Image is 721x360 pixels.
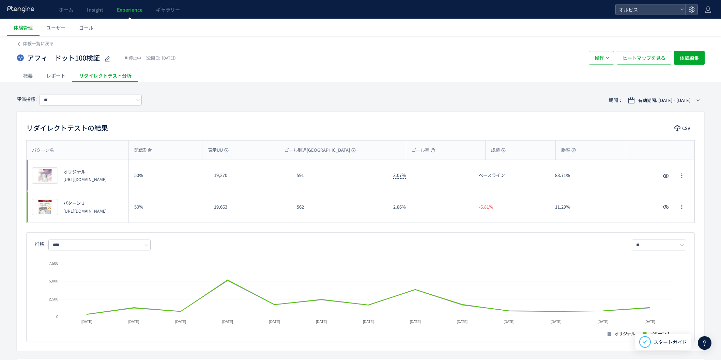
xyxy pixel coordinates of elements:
span: ベースライン [479,172,505,179]
span: (公開日: [145,55,160,61]
div: 概要 [16,69,40,82]
button: 体験編集 [674,51,705,65]
span: Experience [117,6,142,13]
text: 2,500 [49,297,58,301]
span: 評価指標: [16,96,37,102]
text: [DATE] [222,320,233,324]
div: 11.29% [550,191,626,223]
span: 勝率 [561,147,576,153]
img: ec62ebc74cc0aae9a68b163f8b7e083f1731481858655.jpeg [32,168,58,183]
span: 3.07% [393,172,406,179]
text: [DATE] [457,320,468,324]
text: [DATE] [81,320,92,324]
span: ヒートマップを見る [623,51,665,65]
text: [DATE] [410,320,421,324]
text: [DATE] [598,320,609,324]
text: [DATE] [504,320,515,324]
text: パターン 1 [649,331,670,336]
span: 推移: [35,241,46,247]
text: [DATE] [269,320,280,324]
div: 50% [129,191,209,223]
span: スタートガイド [654,339,687,346]
span: Insight [87,6,103,13]
button: 操作 [589,51,614,65]
text: 0 [56,315,58,319]
text: オリジナル [615,331,635,336]
span: 停止中 [129,54,141,61]
span: アフィ ドット100検証 [27,53,100,63]
span: [DATE]） [144,55,178,61]
span: 体験一覧に戻る [23,40,54,47]
span: 操作 [595,51,604,65]
span: オリジナル [63,169,86,175]
text: [DATE] [363,320,374,324]
h2: リダイレクトテストの結果 [26,122,108,133]
span: ゴール率 [412,147,435,153]
span: パターン 1 [63,200,84,207]
text: [DATE] [551,320,562,324]
span: 2.86% [393,203,406,210]
span: ユーザー [46,24,65,31]
div: 19,663 [209,191,292,223]
p: https://pr.orbis.co.jp/cosmetics/udot/100-4/ [63,208,107,214]
div: 562 [291,191,388,223]
text: 7,500 [49,261,58,265]
text: [DATE] [644,320,655,324]
span: 体験編集 [680,51,699,65]
span: ギャラリー [156,6,180,13]
div: 88.71% [550,160,626,191]
text: [DATE] [316,320,327,324]
text: [DATE] [128,320,139,324]
span: 表示UU [208,147,229,153]
span: ホーム [59,6,73,13]
span: オルビス [617,4,677,15]
p: https://pr.orbis.co.jp/cosmetics/udot/100/ [63,176,107,182]
span: -6.81% [479,204,493,210]
span: 期間： [609,95,623,106]
div: 591 [291,160,388,191]
div: リダイレクトテスト分析 [72,69,138,82]
img: ad9e67850d5de06ed2ad3cfa9595b6431731481858652.jpeg [32,199,58,215]
span: 有効期間: [DATE] - [DATE] [638,97,691,104]
span: 体験管理 [14,24,33,31]
div: 19,270 [209,160,292,191]
button: ヒートマップを見る [617,51,671,65]
text: 5,000 [49,279,58,283]
span: 配信割合 [134,147,152,153]
span: ゴール [79,24,93,31]
span: パターン名 [32,147,54,153]
button: CSV [671,123,695,134]
button: 有効期間: [DATE] - [DATE] [624,95,705,106]
div: 50% [129,160,209,191]
span: ゴール到達[GEOGRAPHIC_DATA] [285,147,356,153]
span: 成績 [491,147,506,153]
text: [DATE] [175,320,186,324]
div: レポート [40,69,72,82]
span: CSV [682,123,690,134]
